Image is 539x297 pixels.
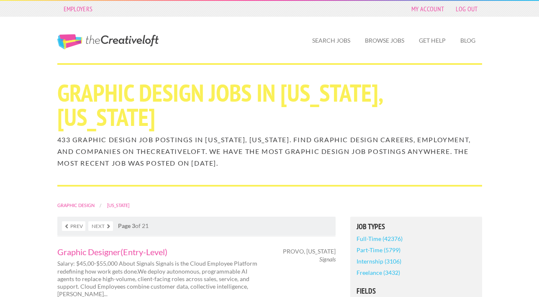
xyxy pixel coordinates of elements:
[358,31,411,50] a: Browse Jobs
[407,3,448,15] a: My Account
[357,287,476,295] h5: Fields
[305,31,357,50] a: Search Jobs
[118,222,135,229] strong: Page 3
[319,256,336,263] em: Signals
[57,248,262,256] a: Graphic Designer(Entry-Level)
[88,221,113,231] a: Next
[62,221,85,231] a: Prev
[357,233,403,244] a: Full-Time (42376)
[357,223,476,230] h5: Job Types
[57,34,159,49] a: The Creative Loft
[412,31,452,50] a: Get Help
[357,256,401,267] a: Internship (3106)
[57,217,336,236] nav: of 21
[57,202,95,208] a: Graphic Design
[59,3,97,15] a: Employers
[107,202,129,208] a: [US_STATE]
[452,3,482,15] a: Log Out
[357,267,400,278] a: Freelance (3432)
[283,248,336,255] span: Provo, [US_STATE]
[454,31,482,50] a: Blog
[57,81,482,129] h1: Graphic Design Jobs in [US_STATE], [US_STATE]
[57,134,482,169] h2: 433 Graphic Design job postings in [US_STATE], [US_STATE]. Find Graphic Design careers, employmen...
[357,244,400,256] a: Part-Time (5799)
